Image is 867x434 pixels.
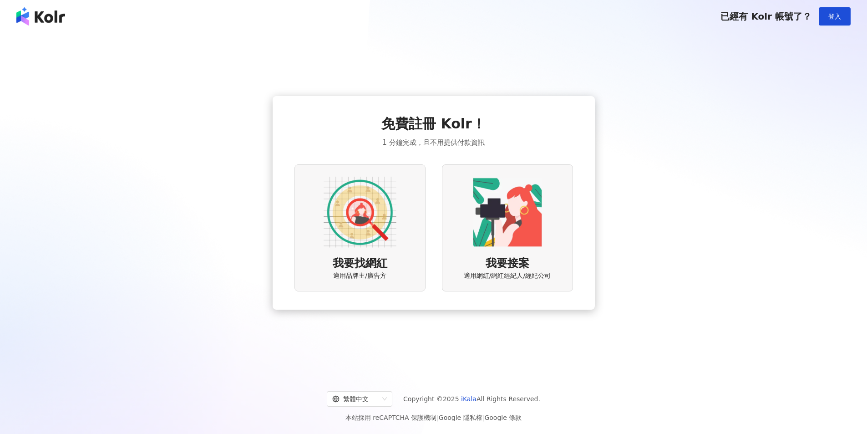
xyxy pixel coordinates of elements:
[324,176,396,249] img: AD identity option
[16,7,65,26] img: logo
[486,256,529,271] span: 我要接案
[332,392,379,406] div: 繁體中文
[333,271,386,281] span: 適用品牌主/廣告方
[482,414,485,421] span: |
[471,176,544,249] img: KOL identity option
[461,395,477,403] a: iKala
[436,414,439,421] span: |
[381,114,486,133] span: 免費註冊 Kolr！
[439,414,482,421] a: Google 隱私權
[828,13,841,20] span: 登入
[720,11,811,22] span: 已經有 Kolr 帳號了？
[484,414,522,421] a: Google 條款
[819,7,851,26] button: 登入
[403,393,540,404] span: Copyright © 2025 All Rights Reserved.
[333,256,387,271] span: 我要找網紅
[345,412,522,423] span: 本站採用 reCAPTCHA 保護機制
[464,271,551,281] span: 適用網紅/網紅經紀人/經紀公司
[382,137,484,148] span: 1 分鐘完成，且不用提供付款資訊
